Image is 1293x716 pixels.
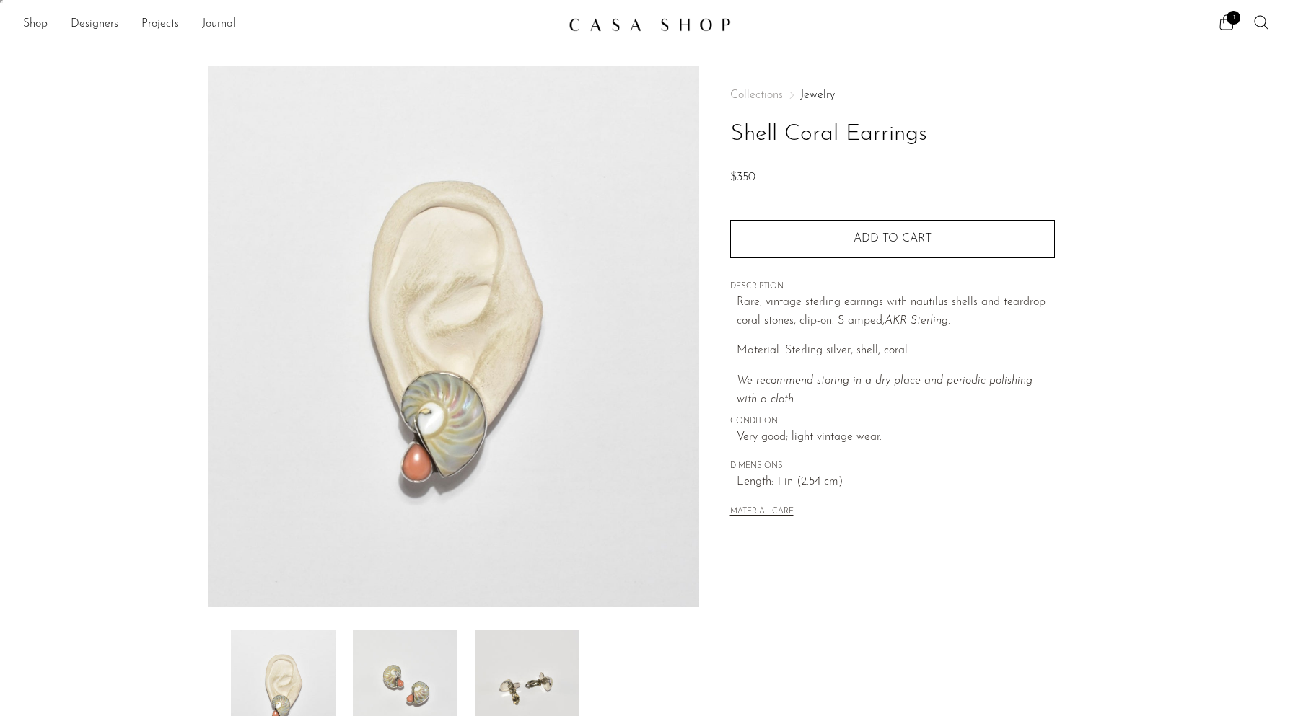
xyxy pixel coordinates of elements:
span: 1 [1227,11,1240,25]
nav: Desktop navigation [23,12,557,37]
nav: Breadcrumbs [730,89,1055,101]
p: Rare, vintage sterling earrings with nautilus shells and teardrop coral stones, clip-on. Stamped, [737,293,1055,330]
a: Shop [23,15,48,34]
span: CONDITION [730,415,1055,428]
img: Shell Coral Earrings [208,66,699,607]
span: Very good; light vintage wear. [737,428,1055,447]
span: DESCRIPTION [730,280,1055,293]
span: Add to cart [854,233,932,244]
p: Material: Sterling silver, shell, coral. [737,342,1055,361]
button: MATERIAL CARE [730,507,794,518]
ul: NEW HEADER MENU [23,12,557,37]
a: Designers [71,15,118,34]
span: $350 [730,172,755,183]
i: We recommend storing in a dry place and periodic polishing with a cloth. [737,375,1033,405]
em: AKR Sterling. [885,315,950,327]
span: Length: 1 in (2.54 cm) [737,473,1055,492]
span: DIMENSIONS [730,460,1055,473]
a: Jewelry [800,89,835,101]
a: Journal [202,15,236,34]
button: Add to cart [730,220,1055,257]
span: Collections [730,89,783,101]
a: Projects [141,15,179,34]
h1: Shell Coral Earrings [730,116,1055,153]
